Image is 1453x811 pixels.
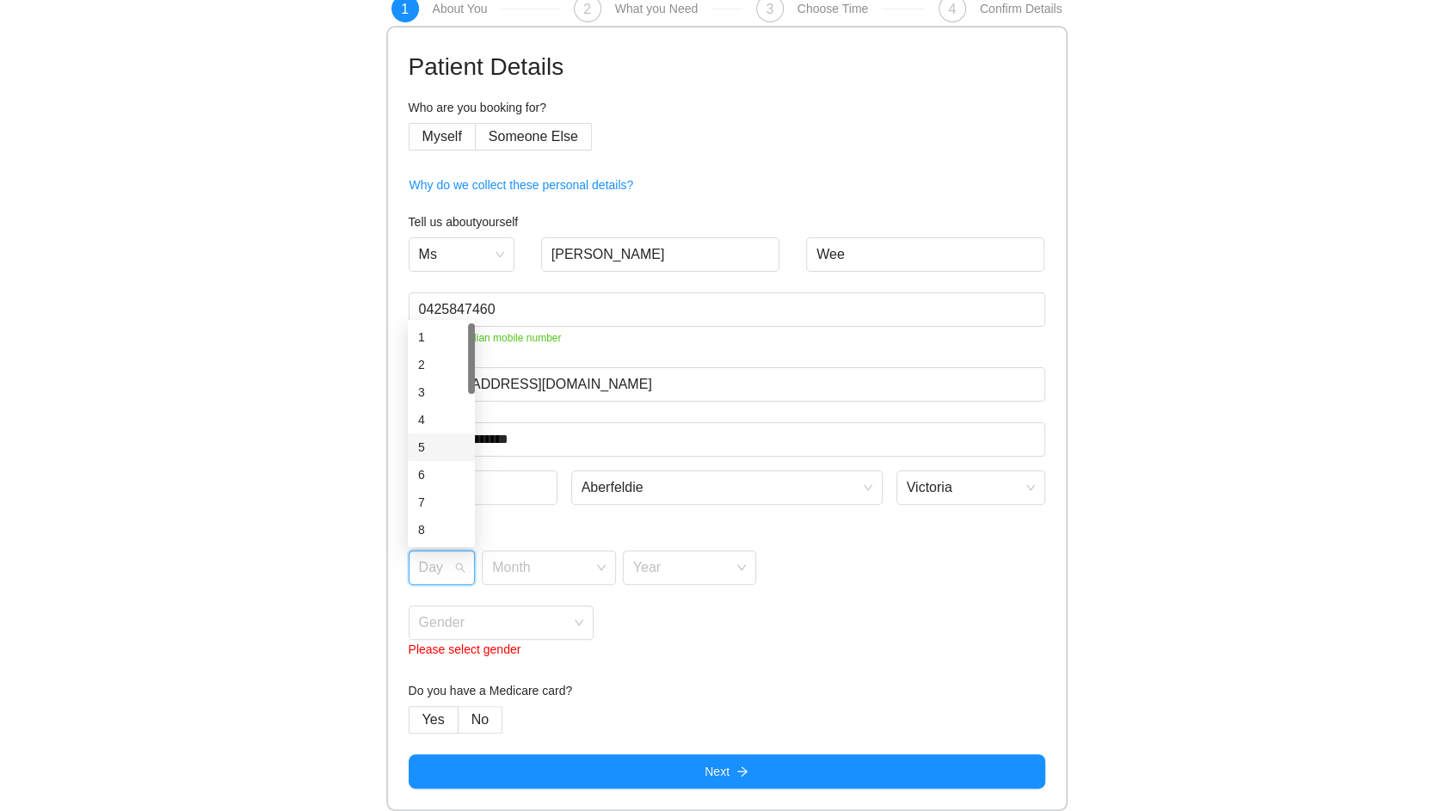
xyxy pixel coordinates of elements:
[408,488,475,516] div: 7
[409,754,1045,789] button: Nextarrow-right
[408,351,475,378] div: 2
[408,323,475,351] div: 1
[422,712,445,727] span: Yes
[418,328,465,347] div: 1
[797,2,868,15] div: Choose Time
[409,367,1045,402] input: Email
[736,765,748,779] span: arrow-right
[409,681,1045,700] h4: Do you have a Medicare card?
[408,378,475,406] div: 3
[409,98,1045,117] h4: Who are you booking for?
[433,2,488,15] div: About You
[408,406,475,433] div: 4
[409,525,1045,544] h4: Date of Birth
[583,2,591,16] span: 2
[418,383,465,402] div: 3
[489,129,578,144] span: Someone Else
[409,48,1045,86] h1: Patient Details
[401,2,409,16] span: 1
[418,410,465,429] div: 4
[582,475,872,501] span: Aberfeldie
[408,516,475,544] div: 8
[409,175,634,194] span: Why do we collect these personal details?
[409,292,1045,327] input: Phone Number
[541,237,780,272] input: First Name
[980,2,1062,15] div: Confirm Details
[418,465,465,484] div: 6
[409,330,1045,347] span: ✓ Valid Australian mobile number
[408,461,475,488] div: 6
[948,2,956,16] span: 4
[806,237,1045,272] input: Last Name
[418,493,465,512] div: 7
[471,712,489,727] span: No
[408,433,475,461] div: 5
[615,2,699,15] div: What you Need
[409,640,594,659] div: Please select gender
[418,520,465,539] div: 8
[418,438,465,457] div: 5
[409,171,635,199] button: Why do we collect these personal details?
[422,129,462,144] span: Myself
[907,475,1035,501] span: Victoria
[418,355,465,374] div: 2
[705,762,730,781] span: Next
[419,242,504,267] span: Ms
[409,212,1045,231] h4: Tell us about yourself
[766,2,773,16] span: 3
